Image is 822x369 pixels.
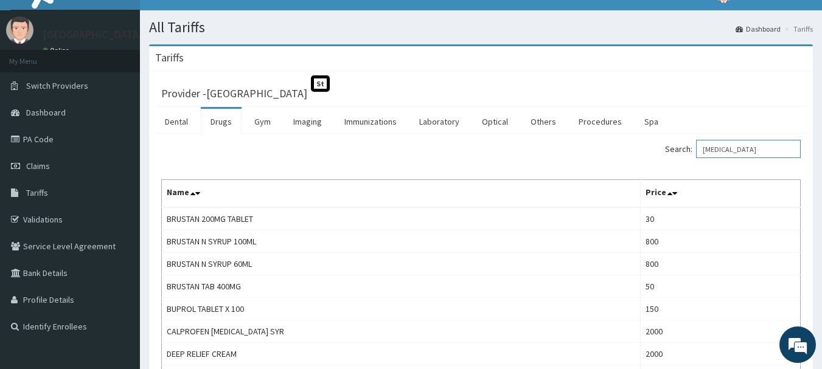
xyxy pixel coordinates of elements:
div: Minimize live chat window [200,6,229,35]
td: 2000 [640,343,800,365]
td: DEEP RELIEF CREAM [162,343,641,365]
h1: All Tariffs [149,19,813,35]
td: BUPROL TABLET X 100 [162,298,641,320]
span: We're online! [71,108,168,231]
td: CALPROFEN [MEDICAL_DATA] SYR [162,320,641,343]
a: Immunizations [335,109,406,134]
td: 50 [640,275,800,298]
a: Laboratory [409,109,469,134]
p: [GEOGRAPHIC_DATA] [43,29,143,40]
a: Optical [472,109,518,134]
a: Online [43,46,72,55]
img: d_794563401_company_1708531726252_794563401 [23,61,49,91]
td: 800 [640,230,800,253]
span: Tariffs [26,187,48,198]
th: Name [162,180,641,208]
td: BRUSTAN TAB 400MG [162,275,641,298]
a: Imaging [284,109,332,134]
a: Others [521,109,566,134]
img: User Image [6,16,33,44]
span: St [311,75,330,92]
a: Gym [245,109,280,134]
h3: Tariffs [155,52,184,63]
td: 150 [640,298,800,320]
h3: Provider - [GEOGRAPHIC_DATA] [161,88,307,99]
a: Dental [155,109,198,134]
label: Search: [665,140,801,158]
td: BRUSTAN N SYRUP 100ML [162,230,641,253]
td: BRUSTAN N SYRUP 60ML [162,253,641,275]
td: 2000 [640,320,800,343]
span: Dashboard [26,107,66,118]
span: Claims [26,160,50,171]
a: Spa [635,109,668,134]
div: Chat with us now [63,68,204,84]
input: Search: [696,140,801,158]
textarea: Type your message and hit 'Enter' [6,243,232,285]
td: 30 [640,207,800,230]
th: Price [640,180,800,208]
td: 800 [640,253,800,275]
a: Dashboard [736,24,781,34]
td: BRUSTAN 200MG TABLET [162,207,641,230]
a: Drugs [201,109,242,134]
li: Tariffs [782,24,813,34]
span: Switch Providers [26,80,88,91]
a: Procedures [569,109,632,134]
